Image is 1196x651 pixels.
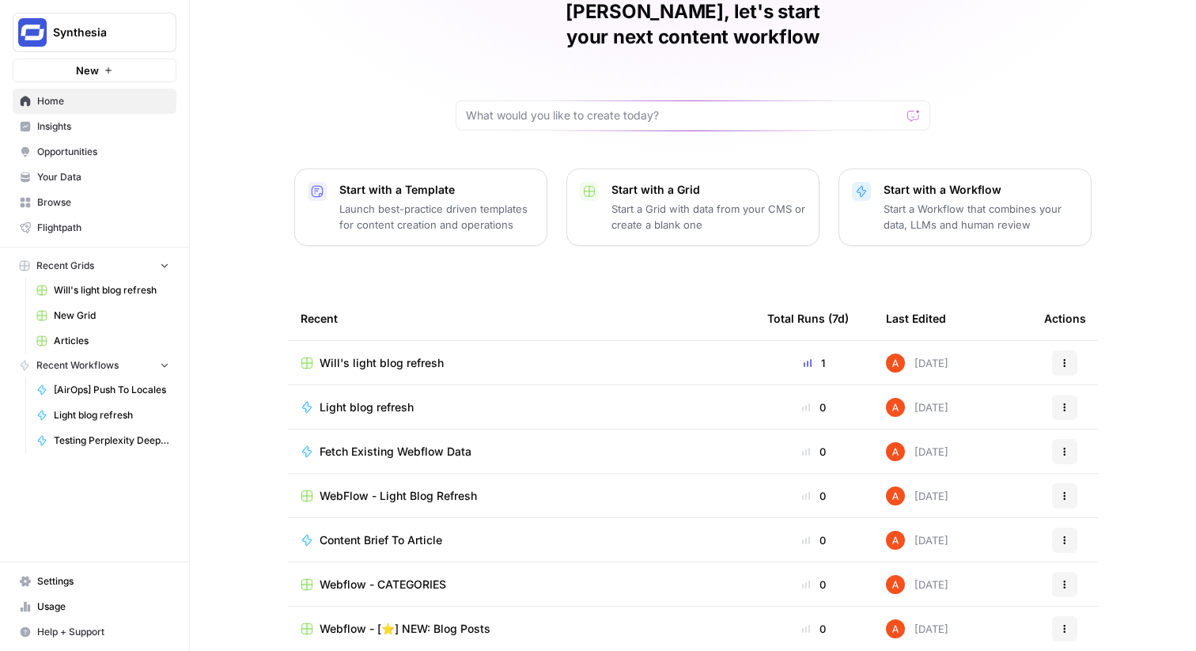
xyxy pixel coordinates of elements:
div: Total Runs (7d) [767,297,849,340]
img: cje7zb9ux0f2nqyv5qqgv3u0jxek [886,575,905,594]
div: 0 [767,488,861,504]
div: [DATE] [886,442,948,461]
img: cje7zb9ux0f2nqyv5qqgv3u0jxek [886,354,905,373]
span: Settings [37,574,169,589]
a: Home [13,89,176,114]
span: Your Data [37,170,169,184]
div: Recent [301,297,742,340]
div: 0 [767,621,861,637]
a: New Grid [29,303,176,328]
button: Workspace: Synthesia [13,13,176,52]
img: cje7zb9ux0f2nqyv5qqgv3u0jxek [886,486,905,505]
p: Start with a Workflow [884,182,1078,198]
div: Last Edited [886,297,946,340]
span: Will's light blog refresh [320,355,444,371]
span: Webflow - CATEGORIES [320,577,446,592]
a: Your Data [13,165,176,190]
span: Insights [37,119,169,134]
span: Light blog refresh [320,399,414,415]
span: Browse [37,195,169,210]
span: Webflow - [⭐] NEW: Blog Posts [320,621,490,637]
div: 0 [767,399,861,415]
input: What would you like to create today? [466,108,901,123]
span: Help + Support [37,625,169,639]
a: Testing Perplexity Deep Research [29,428,176,453]
span: Opportunities [37,145,169,159]
span: Synthesia [53,25,149,40]
a: Opportunities [13,139,176,165]
span: Content Brief To Article [320,532,442,548]
span: Usage [37,600,169,614]
button: New [13,59,176,82]
button: Recent Grids [13,254,176,278]
img: cje7zb9ux0f2nqyv5qqgv3u0jxek [886,531,905,550]
span: Recent Workflows [36,358,119,373]
p: Start with a Template [339,182,534,198]
span: Home [37,94,169,108]
div: 0 [767,577,861,592]
img: cje7zb9ux0f2nqyv5qqgv3u0jxek [886,619,905,638]
span: Will's light blog refresh [54,283,169,297]
p: Start with a Grid [611,182,806,198]
p: Start a Workflow that combines your data, LLMs and human review [884,201,1078,233]
div: 0 [767,444,861,460]
a: [AirOps] Push To Locales [29,377,176,403]
a: Webflow - [⭐] NEW: Blog Posts [301,621,742,637]
span: Recent Grids [36,259,94,273]
a: Usage [13,594,176,619]
div: Actions [1044,297,1086,340]
a: Insights [13,114,176,139]
span: Testing Perplexity Deep Research [54,433,169,448]
div: 1 [767,355,861,371]
button: Help + Support [13,619,176,645]
a: Light blog refresh [301,399,742,415]
span: New [76,62,99,78]
img: cje7zb9ux0f2nqyv5qqgv3u0jxek [886,442,905,461]
span: New Grid [54,308,169,323]
img: cje7zb9ux0f2nqyv5qqgv3u0jxek [886,398,905,417]
a: Will's light blog refresh [29,278,176,303]
div: 0 [767,532,861,548]
img: Synthesia Logo [18,18,47,47]
div: [DATE] [886,354,948,373]
a: Fetch Existing Webflow Data [301,444,742,460]
button: Recent Workflows [13,354,176,377]
span: Articles [54,334,169,348]
span: Flightpath [37,221,169,235]
div: [DATE] [886,575,948,594]
a: Webflow - CATEGORIES [301,577,742,592]
button: Start with a WorkflowStart a Workflow that combines your data, LLMs and human review [838,168,1092,246]
p: Start a Grid with data from your CMS or create a blank one [611,201,806,233]
a: WebFlow - Light Blog Refresh [301,488,742,504]
a: Will's light blog refresh [301,355,742,371]
a: Content Brief To Article [301,532,742,548]
span: Fetch Existing Webflow Data [320,444,471,460]
div: [DATE] [886,486,948,505]
span: Light blog refresh [54,408,169,422]
div: [DATE] [886,398,948,417]
button: Start with a TemplateLaunch best-practice driven templates for content creation and operations [294,168,547,246]
div: [DATE] [886,531,948,550]
a: Browse [13,190,176,215]
span: WebFlow - Light Blog Refresh [320,488,477,504]
a: Settings [13,569,176,594]
a: Articles [29,328,176,354]
span: [AirOps] Push To Locales [54,383,169,397]
div: [DATE] [886,619,948,638]
a: Flightpath [13,215,176,240]
button: Start with a GridStart a Grid with data from your CMS or create a blank one [566,168,819,246]
p: Launch best-practice driven templates for content creation and operations [339,201,534,233]
a: Light blog refresh [29,403,176,428]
